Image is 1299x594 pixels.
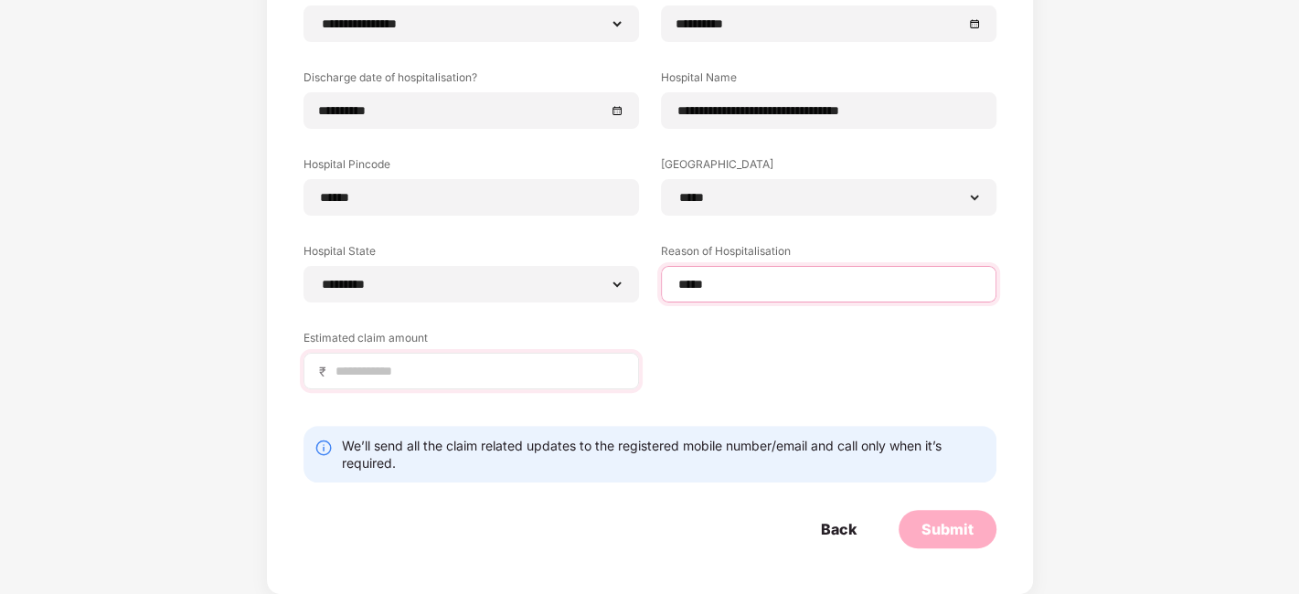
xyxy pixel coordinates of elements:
[661,156,996,179] label: [GEOGRAPHIC_DATA]
[921,519,974,539] div: Submit
[821,519,857,539] div: Back
[319,363,334,380] span: ₹
[661,243,996,266] label: Reason of Hospitalisation
[661,69,996,92] label: Hospital Name
[303,69,639,92] label: Discharge date of hospitalisation?
[303,330,639,353] label: Estimated claim amount
[314,439,333,457] img: svg+xml;base64,PHN2ZyBpZD0iSW5mby0yMHgyMCIgeG1sbnM9Imh0dHA6Ly93d3cudzMub3JnLzIwMDAvc3ZnIiB3aWR0aD...
[303,156,639,179] label: Hospital Pincode
[303,243,639,266] label: Hospital State
[342,437,985,472] div: We’ll send all the claim related updates to the registered mobile number/email and call only when...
